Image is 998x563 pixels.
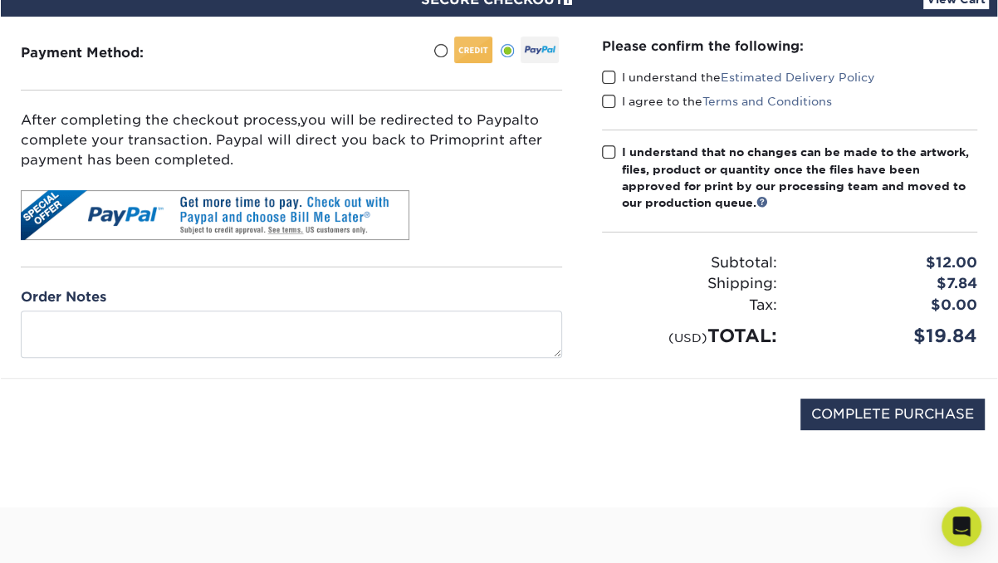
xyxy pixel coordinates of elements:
[590,273,790,295] div: Shipping:
[800,399,985,430] input: COMPLETE PURCHASE
[942,507,981,546] div: Open Intercom Messenger
[590,295,790,316] div: Tax:
[721,71,875,84] a: Estimated Delivery Policy
[300,112,524,128] span: you will be redirected to Paypal
[590,252,790,274] div: Subtotal:
[668,330,707,345] small: (USD)
[790,322,990,350] div: $19.84
[21,190,409,240] img: Bill Me Later
[790,273,990,295] div: $7.84
[702,95,832,108] a: Terms and Conditions
[21,45,184,61] h3: Payment Method:
[602,93,832,110] label: I agree to the
[790,252,990,274] div: $12.00
[590,322,790,350] div: TOTAL:
[790,295,990,316] div: $0.00
[21,110,562,170] div: After completing the checkout process, to complete your transaction. Paypal will direct you back ...
[21,287,106,307] label: Order Notes
[602,69,875,86] label: I understand the
[13,399,96,448] img: DigiCert Secured Site Seal
[622,144,977,212] div: I understand that no changes can be made to the artwork, files, product or quantity once the file...
[602,37,977,56] div: Please confirm the following:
